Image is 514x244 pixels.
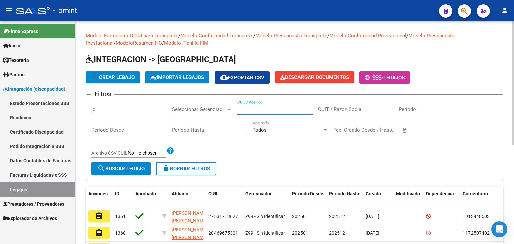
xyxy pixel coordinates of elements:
[491,221,507,237] div: Open Intercom Messenger
[245,230,285,236] span: Z99 - Sin Identificar
[3,28,38,35] span: Firma Express
[172,106,226,112] span: Seleccionar Gerenciador
[329,33,406,39] a: Modelo Conformidad Prestacional
[91,73,99,81] mat-icon: add
[162,166,210,172] span: Borrar Filtros
[220,75,264,81] span: Exportar CSV
[53,3,77,18] span: - omint
[383,75,405,81] span: Legajos
[401,127,409,134] button: Open calendar
[396,191,420,196] span: Modificado
[220,73,228,81] mat-icon: cloud_download
[5,6,13,14] mat-icon: menu
[243,187,289,209] datatable-header-cell: Gerenciador
[150,74,204,80] span: IMPORTAR LEGAJOS
[112,187,133,209] datatable-header-cell: ID
[366,191,381,196] span: Creado
[463,230,490,236] span: 1172507402
[292,230,308,236] span: 202501
[164,40,208,46] a: Modelo Planilla FIM
[3,56,29,64] span: Tesorería
[329,214,345,219] span: 202512
[97,166,145,172] span: Buscar Legajo
[162,164,170,172] mat-icon: delete
[333,127,360,133] input: Fecha inicio
[3,85,65,93] span: Integración (discapacidad)
[365,75,383,81] span: -
[329,230,345,236] span: 202512
[86,55,236,64] span: INTEGRACION -> [GEOGRAPHIC_DATA]
[86,33,178,39] a: Modelo Formulario DDJJ para Transporte
[208,191,219,196] span: CUIL
[97,164,105,172] mat-icon: search
[215,71,270,84] button: Exportar CSV
[366,127,399,133] input: Fecha fin
[91,162,151,175] button: Buscar Legajo
[172,227,207,240] span: [PERSON_NAME] [PERSON_NAME]
[423,187,460,209] datatable-header-cell: Dependencia
[245,214,285,219] span: Z99 - Sin Identificar
[91,74,135,80] span: Crear Legajo
[91,89,114,99] h3: Filtros
[359,71,410,84] button: -Legajos
[501,6,509,14] mat-icon: person
[208,214,238,219] span: 27531713627
[172,191,188,196] span: Afiliado
[86,71,140,83] button: Crear Legajo
[3,215,57,222] span: Explorador de Archivos
[289,187,326,209] datatable-header-cell: Periodo Desde
[3,200,64,208] span: Prestadores / Proveedores
[463,214,490,219] span: 1913448503
[180,33,253,39] a: Modelo Conformidad Transporte
[280,74,349,80] span: Descargar Documentos
[460,187,500,209] datatable-header-cell: Comentario
[135,191,156,196] span: Aprobado
[426,191,454,196] span: Dependencia
[128,150,166,156] input: Archivo CSV CUIL
[292,191,323,196] span: Periodo Desde
[253,127,267,133] span: Todos
[115,214,126,219] span: 1361
[3,42,20,49] span: Inicio
[255,33,327,39] a: Modelo Presupuesto Transporte
[95,212,103,220] mat-icon: assignment
[292,214,308,219] span: 202501
[245,191,272,196] span: Gerenciador
[88,191,108,196] span: Acciones
[206,187,243,209] datatable-header-cell: CUIL
[208,230,238,236] span: 20469675301
[393,187,423,209] datatable-header-cell: Modificado
[166,147,174,155] mat-icon: help
[156,162,216,175] button: Borrar Filtros
[86,187,112,209] datatable-header-cell: Acciones
[95,229,103,237] mat-icon: assignment
[366,230,379,236] span: [DATE]
[366,214,379,219] span: [DATE]
[326,187,363,209] datatable-header-cell: Periodo Hasta
[115,191,119,196] span: ID
[363,187,393,209] datatable-header-cell: Creado
[169,187,206,209] datatable-header-cell: Afiliado
[329,191,359,196] span: Periodo Hasta
[3,71,25,78] span: Padrón
[145,71,209,83] button: IMPORTAR LEGAJOS
[275,71,354,83] button: Descargar Documentos
[133,187,159,209] datatable-header-cell: Aprobado
[463,191,488,196] span: Comentario
[91,150,128,156] span: Archivo CSV CUIL
[116,40,162,46] a: ModeloResumen HC
[115,230,126,236] span: 1360
[172,210,207,223] span: [PERSON_NAME] [PERSON_NAME]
